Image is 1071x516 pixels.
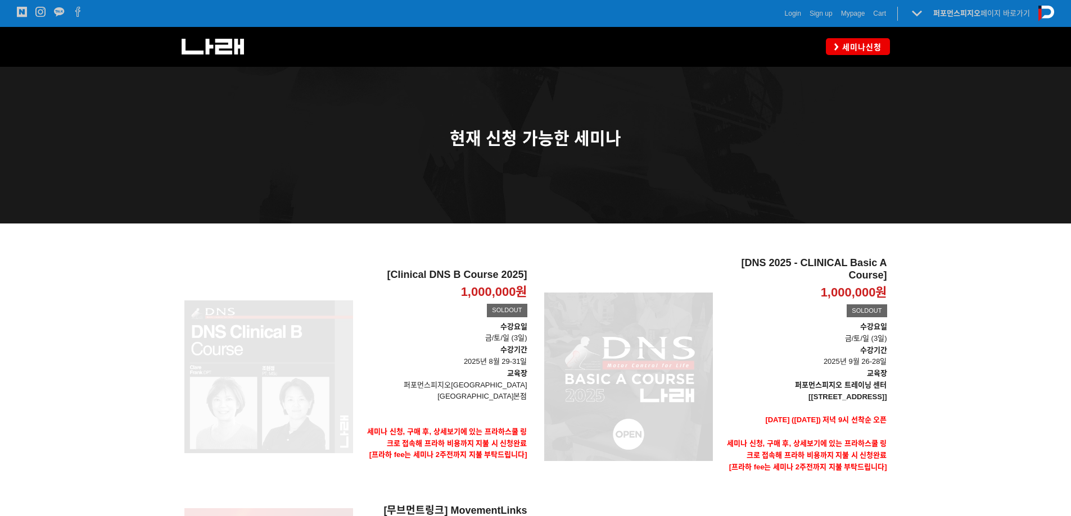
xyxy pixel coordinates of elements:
h2: [DNS 2025 - CLINICAL Basic A Course] [721,257,887,281]
strong: 수강기간 [860,346,887,354]
a: 세미나신청 [826,38,890,54]
strong: 수강요일 [860,322,887,331]
p: 1,000,000원 [461,284,527,300]
strong: 퍼포먼스피지오 [933,9,980,17]
div: SOLDOUT [487,304,527,317]
strong: 수강요일 [500,322,527,331]
p: 2025년 8월 29-31일 [361,344,527,368]
strong: 세미나 신청, 구매 후, 상세보기에 있는 프라하스쿨 링크로 접속해 프라하 비용까지 지불 시 신청완료 [727,439,887,459]
a: Mypage [841,8,865,19]
p: 2025년 9월 26-28일 [721,345,887,368]
strong: 수강기간 [500,345,527,354]
span: 현재 신청 가능한 세미나 [450,129,621,148]
span: 세미나신청 [839,42,882,53]
strong: [[STREET_ADDRESS]] [808,392,887,401]
a: [Clinical DNS B Course 2025] 1,000,000원 SOLDOUT 수강요일금/토/일 (3일)수강기간 2025년 8월 29-31일교육장퍼포먼스피지오[GEOG... [361,269,527,484]
p: 1,000,000원 [821,285,887,301]
p: 금/토/일 (3일) [721,321,887,345]
strong: 교육장 [867,369,887,377]
a: Sign up [810,8,833,19]
strong: 교육장 [507,369,527,377]
div: SOLDOUT [847,304,887,318]
span: [프라하 fee는 세미나 2주전까지 지불 부탁드립니다] [369,450,527,459]
h2: [Clinical DNS B Course 2025] [361,269,527,281]
strong: 퍼포먼스피지오 트레이닝 센터 [795,381,887,389]
p: 퍼포먼스피지오[GEOGRAPHIC_DATA] [GEOGRAPHIC_DATA]본점 [361,380,527,403]
strong: 세미나 신청, 구매 후, 상세보기에 있는 프라하스쿨 링크로 접속해 프라하 비용까지 지불 시 신청완료 [367,427,527,447]
p: 금/토/일 (3일) [361,332,527,344]
span: [프라하 fee는 세미나 2주전까지 지불 부탁드립니다] [729,463,887,471]
a: Login [785,8,801,19]
a: 퍼포먼스피지오페이지 바로가기 [933,9,1030,17]
a: [DNS 2025 - CLINICAL Basic A Course] 1,000,000원 SOLDOUT 수강요일금/토/일 (3일)수강기간 2025년 9월 26-28일교육장퍼포먼스... [721,257,887,496]
a: Cart [873,8,886,19]
span: [DATE] ([DATE]) 저녁 9시 선착순 오픈 [765,415,887,424]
